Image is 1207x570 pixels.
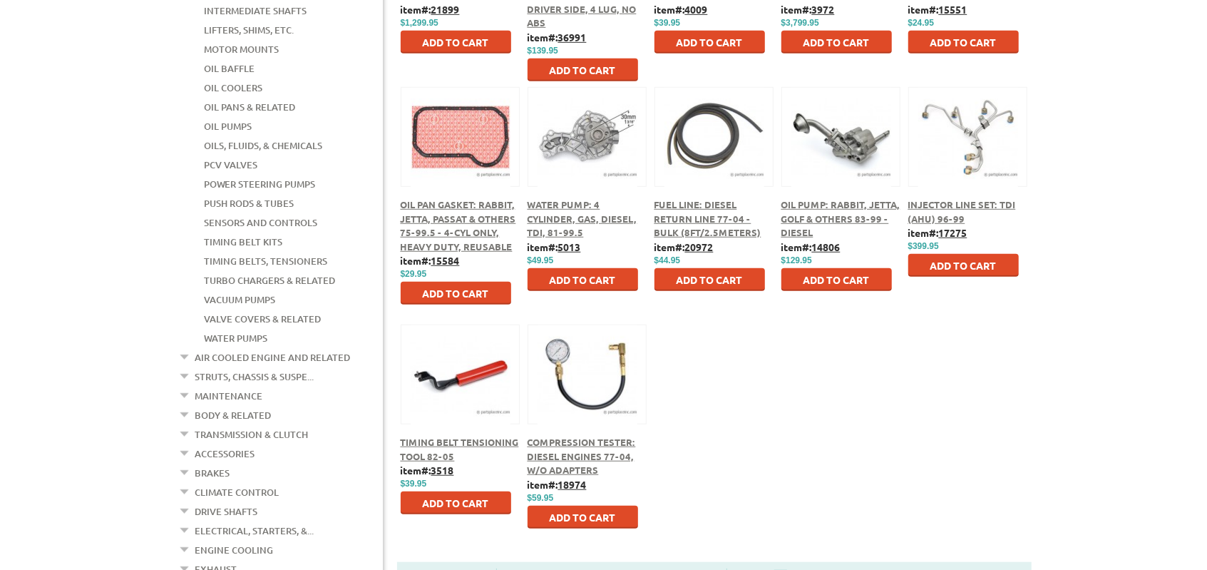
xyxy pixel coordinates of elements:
a: Motor Mounts [205,40,279,58]
span: $39.95 [401,479,427,489]
span: Add to Cart [423,287,489,300]
a: Water Pumps [205,329,268,347]
a: Valve Covers & Related [205,310,322,328]
a: Brakes [195,464,230,482]
u: 4009 [685,3,708,16]
a: Fuel Line: Diesel Return Line 77-04 - Bulk (8ft/2.5meters) [654,198,761,238]
a: Compression Tester: Diesel engines 77-04, w/o Adapters [528,436,636,476]
b: item#: [528,478,587,491]
a: Climate Control [195,483,279,502]
u: 14806 [812,240,841,253]
b: item#: [401,254,460,267]
a: Injector Line Set: TDI (AHU) 96-99 [908,198,1016,225]
span: $49.95 [528,255,554,265]
a: PCV Valves [205,156,258,174]
u: 20972 [685,240,714,253]
a: Air Cooled Engine and Related [195,348,351,367]
a: Power Steering Pumps [205,175,316,193]
a: Electrical, Starters, &... [195,521,314,540]
b: item#: [528,31,587,44]
a: Transmission & Clutch [195,425,309,444]
button: Add to Cart [401,31,511,54]
span: $29.95 [401,269,427,279]
a: Timing Belts, Tensioners [205,252,328,270]
u: 3518 [431,464,454,477]
a: Drive Shafts [195,502,258,521]
a: Maintenance [195,387,263,405]
u: 21899 [431,3,460,16]
button: Add to Cart [908,31,1019,54]
u: 15584 [431,254,460,267]
button: Add to Cart [908,254,1019,277]
button: Add to Cart [401,492,511,514]
a: Push Rods & Tubes [205,194,294,213]
a: Body & Related [195,406,272,424]
span: Add to Cart [930,36,997,49]
a: Sensors and Controls [205,213,318,232]
span: $59.95 [528,493,554,503]
b: item#: [654,3,708,16]
button: Add to Cart [781,268,892,291]
a: Turbo Chargers & Related [205,271,336,290]
a: Oils, Fluids, & Chemicals [205,136,323,155]
a: Oil Baffle [205,59,255,78]
u: 15551 [939,3,967,16]
a: Oil Pump: Rabbit, Jetta, Golf & Others 83-99 - Diesel [781,198,900,238]
span: Add to Cart [677,273,743,286]
span: Add to Cart [550,273,616,286]
span: Add to Cart [930,259,997,272]
span: $139.95 [528,46,558,56]
a: Oil Pumps [205,117,252,136]
button: Add to Cart [401,282,511,305]
button: Add to Cart [528,268,638,291]
b: item#: [401,464,454,477]
a: Timing Belt Tensioning Tool 82-05 [401,436,519,462]
span: $24.95 [908,18,935,28]
a: Struts, Chassis & Suspe... [195,367,314,386]
u: 5013 [558,240,581,253]
button: Add to Cart [654,268,765,291]
span: $39.95 [654,18,681,28]
b: item#: [781,240,841,253]
b: item#: [908,226,967,239]
u: 36991 [558,31,587,44]
span: Water Pump: 4 Cylinder, Gas, Diesel, TDI, 81-99.5 [528,198,637,238]
u: 17275 [939,226,967,239]
a: Engine Cooling [195,541,274,559]
b: item#: [401,3,460,16]
span: $3,799.95 [781,18,819,28]
a: Intermediate Shafts [205,1,307,20]
a: Accessories [195,444,255,463]
button: Add to Cart [654,31,765,54]
a: Oil Pans & Related [205,98,296,116]
u: 3972 [812,3,835,16]
span: Add to Cart [423,36,489,49]
span: $1,299.95 [401,18,438,28]
a: Timing Belt Kits [205,233,283,251]
span: Add to Cart [803,273,870,286]
span: Add to Cart [423,497,489,509]
span: $129.95 [781,255,812,265]
button: Add to Cart [781,31,892,54]
b: item#: [654,240,714,253]
a: Vacuum Pumps [205,290,276,309]
a: Lifters, Shims, Etc. [205,21,294,39]
a: Oil Coolers [205,78,263,97]
button: Add to Cart [528,506,638,529]
b: item#: [528,240,581,253]
button: Add to Cart [528,58,638,81]
b: item#: [781,3,835,16]
a: Oil Pan Gasket: Rabbit, Jetta, Passat & Others 75-99.5 - 4-Cyl Only, Heavy Duty, Reusable [401,198,516,253]
span: Add to Cart [803,36,870,49]
span: Add to Cart [550,511,616,524]
u: 18974 [558,478,587,491]
span: Add to Cart [677,36,743,49]
b: item#: [908,3,967,16]
span: $44.95 [654,255,681,265]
